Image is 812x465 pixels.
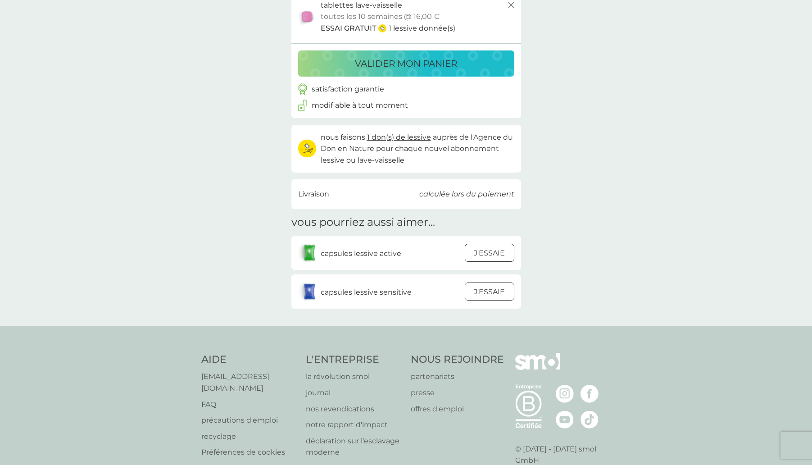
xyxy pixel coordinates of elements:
a: la révolution smol [306,371,402,383]
p: nous faisons auprès de l'Agence du Don en Nature pour chaque nouvel abonnement lessive ou lave-va... [321,132,514,166]
p: Livraison [298,188,329,200]
p: capsules lessive sensitive [321,287,412,298]
a: précautions d'emploi [201,415,297,426]
a: Préférences de cookies [201,447,297,458]
p: modifiable à tout moment [312,100,408,111]
h4: AIDE [201,353,297,367]
img: visitez la page Facebook de smol [581,385,599,403]
button: J'ESSAIE [465,283,514,301]
a: offres d'emploi [411,403,504,415]
h4: NOUS REJOINDRE [411,353,504,367]
span: 1 don(s) de lessive [367,133,431,141]
a: [EMAIL_ADDRESS][DOMAIN_NAME] [201,371,297,394]
a: presse [411,387,504,399]
a: nos revendications [306,403,402,415]
p: valider mon panier [355,56,457,71]
a: recyclage [201,431,297,442]
h2: vous pourriez aussi aimer... [291,216,435,229]
p: calculée lors du paiement [419,188,514,200]
a: FAQ [201,399,297,410]
button: J'ESSAIE [465,244,514,262]
a: notre rapport d'impact [306,419,402,431]
button: valider mon panier [298,50,514,77]
p: toutes les 10 semaines @ 16,00 € [321,11,440,23]
img: smol [515,353,560,383]
img: visitez la page TikTok de smol [581,410,599,429]
p: J'ESSAIE [474,286,505,298]
img: visitez la page Youtube de smol [556,410,574,429]
h4: L'ENTREPRISE [306,353,402,367]
a: déclaration sur l’esclavage moderne [306,435,402,458]
a: journal [306,387,402,399]
p: satisfaction garantie [312,83,384,95]
a: partenariats [411,371,504,383]
p: capsules lessive active [321,248,401,260]
img: visitez la page Instagram de smol [556,385,574,403]
span: ESSAI GRATUIT [321,23,376,34]
p: J'ESSAIE [474,247,505,259]
p: 1 lessive donnée(s) [389,23,455,34]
